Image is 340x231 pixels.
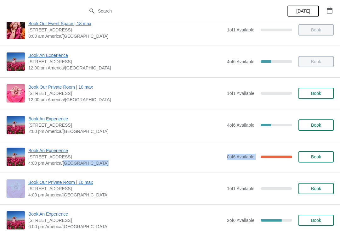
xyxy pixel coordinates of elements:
[298,215,334,226] button: Book
[311,123,321,128] span: Book
[7,148,25,166] img: Book An Experience | 1815 North Milwaukee Avenue, Chicago, IL, USA | 4:00 pm America/Chicago
[298,183,334,194] button: Book
[296,8,310,14] span: [DATE]
[298,88,334,99] button: Book
[7,116,25,134] img: Book An Experience | 1815 North Milwaukee Avenue, Chicago, IL, USA | 2:00 pm America/Chicago
[28,147,224,154] span: Book An Experience
[298,151,334,162] button: Book
[298,119,334,131] button: Book
[28,20,224,27] span: Book Our Event Space | 18 max
[227,154,254,159] span: 0 of 6 Available
[28,160,224,166] span: 4:00 pm America/[GEOGRAPHIC_DATA]
[28,84,224,90] span: Book Our Private Room | 10 max
[227,91,254,96] span: 1 of 1 Available
[28,211,224,217] span: Book An Experience
[28,122,224,128] span: [STREET_ADDRESS]
[227,27,254,32] span: 1 of 1 Available
[311,218,321,223] span: Book
[7,84,25,102] img: Book Our Private Room | 10 max | 1815 N. Milwaukee Ave., Chicago, IL 60647 | 12:00 pm America/Chi...
[28,154,224,160] span: [STREET_ADDRESS]
[7,52,25,71] img: Book An Experience | 1815 North Milwaukee Avenue, Chicago, IL, USA | 12:00 pm America/Chicago
[28,217,224,223] span: [STREET_ADDRESS]
[28,96,224,103] span: 12:00 pm America/[GEOGRAPHIC_DATA]
[311,91,321,96] span: Book
[28,192,224,198] span: 4:00 pm America/[GEOGRAPHIC_DATA]
[28,90,224,96] span: [STREET_ADDRESS]
[311,186,321,191] span: Book
[7,179,25,198] img: Book Our Private Room | 10 max | 1815 N. Milwaukee Ave., Chicago, IL 60647 | 4:00 pm America/Chicago
[28,52,224,58] span: Book An Experience
[227,218,254,223] span: 2 of 6 Available
[28,27,224,33] span: [STREET_ADDRESS]
[28,58,224,65] span: [STREET_ADDRESS]
[7,211,25,229] img: Book An Experience | 1815 North Milwaukee Avenue, Chicago, IL, USA | 6:00 pm America/Chicago
[28,223,224,230] span: 6:00 pm America/[GEOGRAPHIC_DATA]
[28,185,224,192] span: [STREET_ADDRESS]
[28,65,224,71] span: 12:00 pm America/[GEOGRAPHIC_DATA]
[28,116,224,122] span: Book An Experience
[227,186,254,191] span: 1 of 1 Available
[7,21,25,39] img: Book Our Event Space | 18 max | 1815 N. Milwaukee Ave., Chicago, IL 60647 | 8:00 am America/Chicago
[311,154,321,159] span: Book
[287,5,319,17] button: [DATE]
[227,123,254,128] span: 4 of 6 Available
[227,59,254,64] span: 4 of 6 Available
[28,128,224,135] span: 2:00 pm America/[GEOGRAPHIC_DATA]
[28,33,224,39] span: 8:00 am America/[GEOGRAPHIC_DATA]
[98,5,255,17] input: Search
[28,179,224,185] span: Book Our Private Room | 10 max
